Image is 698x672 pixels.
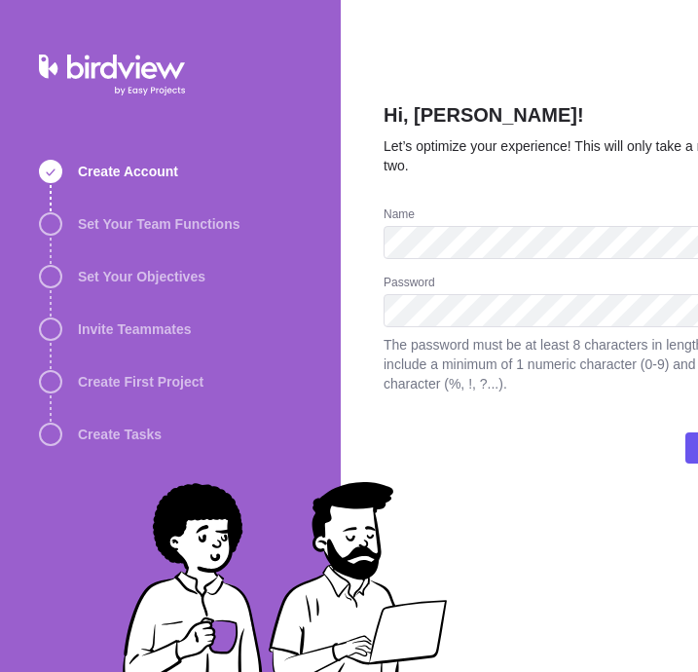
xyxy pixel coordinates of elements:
[78,214,239,234] span: Set Your Team Functions
[78,372,203,392] span: Create First Project
[78,319,191,339] span: Invite Teammates
[78,425,162,444] span: Create Tasks
[78,162,178,181] span: Create Account
[78,267,205,286] span: Set Your Objectives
